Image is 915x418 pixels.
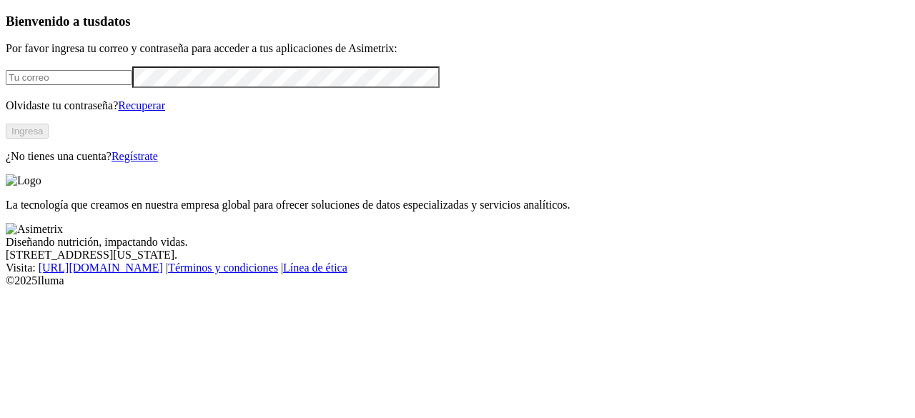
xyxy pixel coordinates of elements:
[6,150,909,163] p: ¿No tienes una cuenta?
[6,249,909,262] div: [STREET_ADDRESS][US_STATE].
[6,262,909,274] div: Visita : | |
[6,70,132,85] input: Tu correo
[6,124,49,139] button: Ingresa
[168,262,278,274] a: Términos y condiciones
[6,236,909,249] div: Diseñando nutrición, impactando vidas.
[100,14,131,29] span: datos
[6,174,41,187] img: Logo
[6,42,909,55] p: Por favor ingresa tu correo y contraseña para acceder a tus aplicaciones de Asimetrix:
[283,262,347,274] a: Línea de ética
[6,223,63,236] img: Asimetrix
[6,274,909,287] div: © 2025 Iluma
[6,199,909,212] p: La tecnología que creamos en nuestra empresa global para ofrecer soluciones de datos especializad...
[39,262,163,274] a: [URL][DOMAIN_NAME]
[112,150,158,162] a: Regístrate
[6,99,909,112] p: Olvidaste tu contraseña?
[6,14,909,29] h3: Bienvenido a tus
[118,99,165,111] a: Recuperar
